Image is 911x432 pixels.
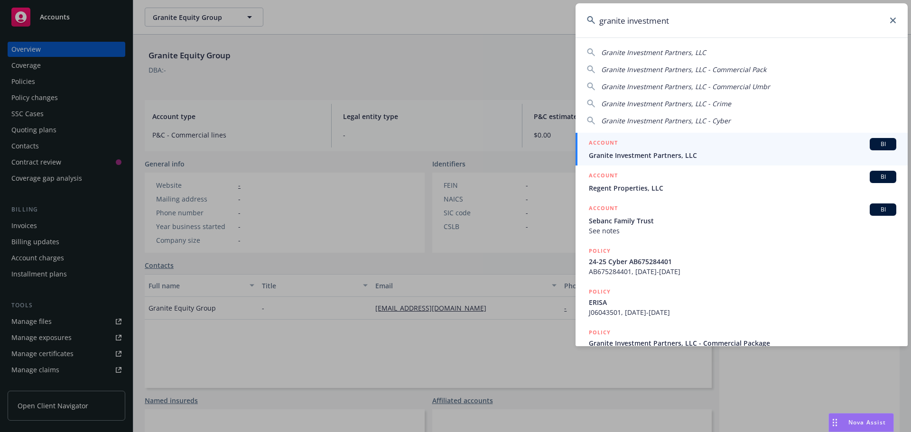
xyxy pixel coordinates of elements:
[601,99,731,108] span: Granite Investment Partners, LLC - Crime
[874,140,892,148] span: BI
[589,216,896,226] span: Sebanc Family Trust
[874,205,892,214] span: BI
[589,203,618,215] h5: ACCOUNT
[589,307,896,317] span: J06043501, [DATE]-[DATE]
[589,287,611,296] h5: POLICY
[829,414,841,432] div: Drag to move
[589,338,896,348] span: Granite Investment Partners, LLC - Commercial Package
[601,116,731,125] span: Granite Investment Partners, LLC - Cyber
[589,246,611,256] h5: POLICY
[589,150,896,160] span: Granite Investment Partners, LLC
[828,413,894,432] button: Nova Assist
[601,65,766,74] span: Granite Investment Partners, LLC - Commercial Pack
[848,418,886,426] span: Nova Assist
[576,133,908,165] a: ACCOUNTBIGranite Investment Partners, LLC
[589,183,896,193] span: Regent Properties, LLC
[589,257,896,267] span: 24-25 Cyber AB675284401
[589,226,896,236] span: See notes
[589,328,611,337] h5: POLICY
[874,173,892,181] span: BI
[589,267,896,276] span: AB675284401, [DATE]-[DATE]
[576,282,908,322] a: POLICYERISAJ06043501, [DATE]-[DATE]
[576,165,908,198] a: ACCOUNTBIRegent Properties, LLC
[589,171,618,182] h5: ACCOUNT
[576,198,908,241] a: ACCOUNTBISebanc Family TrustSee notes
[601,48,706,57] span: Granite Investment Partners, LLC
[589,138,618,149] h5: ACCOUNT
[589,297,896,307] span: ERISA
[576,3,908,37] input: Search...
[576,241,908,282] a: POLICY24-25 Cyber AB675284401AB675284401, [DATE]-[DATE]
[576,322,908,363] a: POLICYGranite Investment Partners, LLC - Commercial Package
[601,82,770,91] span: Granite Investment Partners, LLC - Commercial Umbr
